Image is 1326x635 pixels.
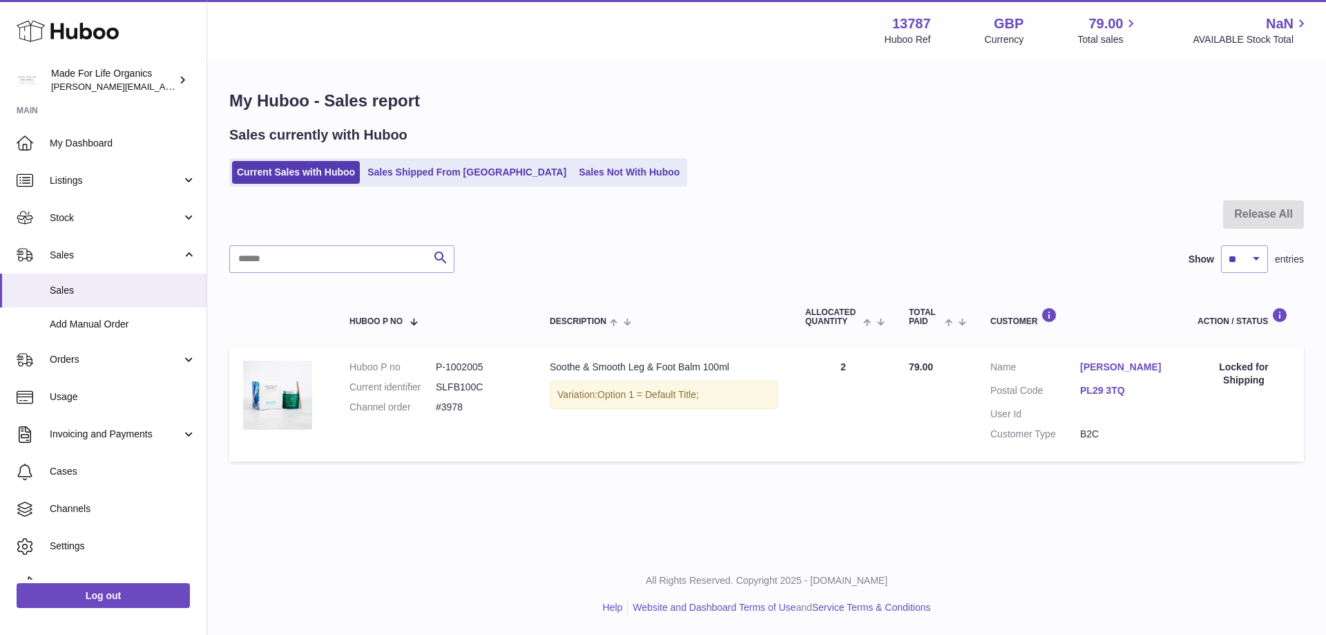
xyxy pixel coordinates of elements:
[50,318,196,331] span: Add Manual Order
[349,317,403,326] span: Huboo P no
[805,308,860,326] span: ALLOCATED Quantity
[550,381,778,409] div: Variation:
[50,428,182,441] span: Invoicing and Payments
[50,353,182,366] span: Orders
[349,381,436,394] dt: Current identifier
[50,577,196,590] span: Returns
[218,574,1315,587] p: All Rights Reserved. Copyright 2025 - [DOMAIN_NAME]
[1077,33,1139,46] span: Total sales
[909,361,933,372] span: 79.00
[909,308,941,326] span: Total paid
[1275,253,1304,266] span: entries
[50,390,196,404] span: Usage
[550,317,606,326] span: Description
[812,602,931,613] a: Service Terms & Conditions
[990,408,1080,421] dt: User Id
[1193,15,1309,46] a: NaN AVAILABLE Stock Total
[550,361,778,374] div: Soothe & Smooth Leg & Foot Balm 100ml
[243,361,312,430] img: soothe-_-smooth-leg-_-foot-balm-100ml-slfb100c-1-v1.jpg
[50,137,196,150] span: My Dashboard
[436,401,522,414] dd: #3978
[363,161,571,184] a: Sales Shipped From [GEOGRAPHIC_DATA]
[50,502,196,515] span: Channels
[628,601,930,614] li: and
[50,211,182,225] span: Stock
[349,401,436,414] dt: Channel order
[1193,33,1309,46] span: AVAILABLE Stock Total
[50,284,196,297] span: Sales
[229,126,407,144] h2: Sales currently with Huboo
[985,33,1024,46] div: Currency
[603,602,623,613] a: Help
[436,381,522,394] dd: SLFB100C
[436,361,522,374] dd: P-1002005
[51,67,175,93] div: Made For Life Organics
[51,81,351,92] span: [PERSON_NAME][EMAIL_ADDRESS][PERSON_NAME][DOMAIN_NAME]
[50,174,182,187] span: Listings
[17,70,37,91] img: geoff.winwood@madeforlifeorganics.com
[990,361,1080,377] dt: Name
[50,465,196,478] span: Cases
[17,583,190,608] a: Log out
[574,161,684,184] a: Sales Not With Huboo
[229,90,1304,112] h1: My Huboo - Sales report
[990,428,1080,441] dt: Customer Type
[50,249,182,262] span: Sales
[994,15,1024,33] strong: GBP
[990,307,1170,326] div: Customer
[892,15,931,33] strong: 13787
[1088,15,1123,33] span: 79.00
[990,384,1080,401] dt: Postal Code
[1080,428,1170,441] dd: B2C
[1080,384,1170,397] a: PL29 3TQ
[50,540,196,553] span: Settings
[1198,307,1290,326] div: Action / Status
[1198,361,1290,387] div: Locked for Shipping
[349,361,436,374] dt: Huboo P no
[885,33,931,46] div: Huboo Ref
[1077,15,1139,46] a: 79.00 Total sales
[1080,361,1170,374] a: [PERSON_NAME]
[232,161,360,184] a: Current Sales with Huboo
[597,389,699,400] span: Option 1 = Default Title;
[791,347,895,462] td: 2
[1189,253,1214,266] label: Show
[1266,15,1294,33] span: NaN
[633,602,796,613] a: Website and Dashboard Terms of Use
